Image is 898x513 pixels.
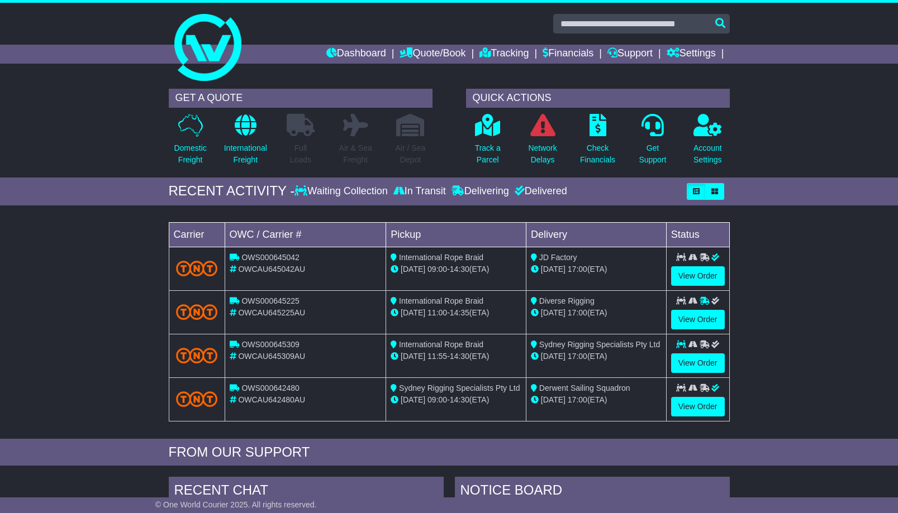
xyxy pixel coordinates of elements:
[401,265,425,274] span: [DATE]
[568,308,587,317] span: 17:00
[528,113,557,172] a: NetworkDelays
[391,351,521,362] div: - (ETA)
[693,142,722,166] p: Account Settings
[400,45,465,64] a: Quote/Book
[568,395,587,404] span: 17:00
[450,265,469,274] span: 14:30
[671,310,725,329] a: View Order
[671,353,725,373] a: View Order
[294,185,390,198] div: Waiting Collection
[176,348,218,363] img: TNT_Domestic.png
[169,477,444,507] div: RECENT CHAT
[539,340,660,349] span: Sydney Rigging Specialists Pty Ltd
[671,266,725,286] a: View Order
[427,395,447,404] span: 09:00
[450,395,469,404] span: 14:30
[541,352,566,361] span: [DATE]
[339,142,372,166] p: Air & Sea Freight
[391,185,449,198] div: In Transit
[225,222,386,247] td: OWC / Carrier #
[512,185,567,198] div: Delivered
[541,308,566,317] span: [DATE]
[224,113,268,172] a: InternationalFreight
[238,352,305,361] span: OWCAU645309AU
[386,222,526,247] td: Pickup
[568,265,587,274] span: 17:00
[579,113,616,172] a: CheckFinancials
[169,183,295,199] div: RECENT ACTIVITY -
[531,351,662,362] div: (ETA)
[173,113,207,172] a: DomesticFreight
[169,89,433,108] div: GET A QUOTE
[539,296,595,305] span: Diverse Rigging
[543,45,593,64] a: Financials
[176,261,218,276] img: TNT_Domestic.png
[531,263,662,275] div: (ETA)
[401,395,425,404] span: [DATE]
[449,185,512,198] div: Delivering
[539,383,630,392] span: Derwent Sailing Squadron
[176,304,218,319] img: TNT_Domestic.png
[607,45,653,64] a: Support
[474,113,501,172] a: Track aParcel
[638,113,667,172] a: GetSupport
[541,265,566,274] span: [DATE]
[399,383,520,392] span: Sydney Rigging Specialists Pty Ltd
[580,142,615,166] p: Check Financials
[396,142,426,166] p: Air / Sea Depot
[526,222,666,247] td: Delivery
[450,352,469,361] span: 14:30
[176,391,218,406] img: TNT_Domestic.png
[531,307,662,319] div: (ETA)
[391,263,521,275] div: - (ETA)
[466,89,730,108] div: QUICK ACTIONS
[671,397,725,416] a: View Order
[427,308,447,317] span: 11:00
[639,142,666,166] p: Get Support
[238,265,305,274] span: OWCAU645042AU
[479,45,529,64] a: Tracking
[401,308,425,317] span: [DATE]
[169,222,225,247] td: Carrier
[568,352,587,361] span: 17:00
[241,253,300,262] span: OWS000645042
[399,340,483,349] span: International Rope Braid
[693,113,723,172] a: AccountSettings
[169,444,730,461] div: FROM OUR SUPPORT
[391,394,521,406] div: - (ETA)
[427,265,447,274] span: 09:00
[475,142,501,166] p: Track a Parcel
[455,477,730,507] div: NOTICE BOARD
[539,253,577,262] span: JD Factory
[531,394,662,406] div: (ETA)
[238,308,305,317] span: OWCAU645225AU
[224,142,267,166] p: International Freight
[399,253,483,262] span: International Rope Braid
[528,142,557,166] p: Network Delays
[399,296,483,305] span: International Rope Braid
[401,352,425,361] span: [DATE]
[427,352,447,361] span: 11:55
[666,222,729,247] td: Status
[241,340,300,349] span: OWS000645309
[667,45,716,64] a: Settings
[541,395,566,404] span: [DATE]
[287,142,315,166] p: Full Loads
[155,500,317,509] span: © One World Courier 2025. All rights reserved.
[450,308,469,317] span: 14:35
[238,395,305,404] span: OWCAU642480AU
[391,307,521,319] div: - (ETA)
[241,383,300,392] span: OWS000642480
[326,45,386,64] a: Dashboard
[241,296,300,305] span: OWS000645225
[174,142,206,166] p: Domestic Freight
